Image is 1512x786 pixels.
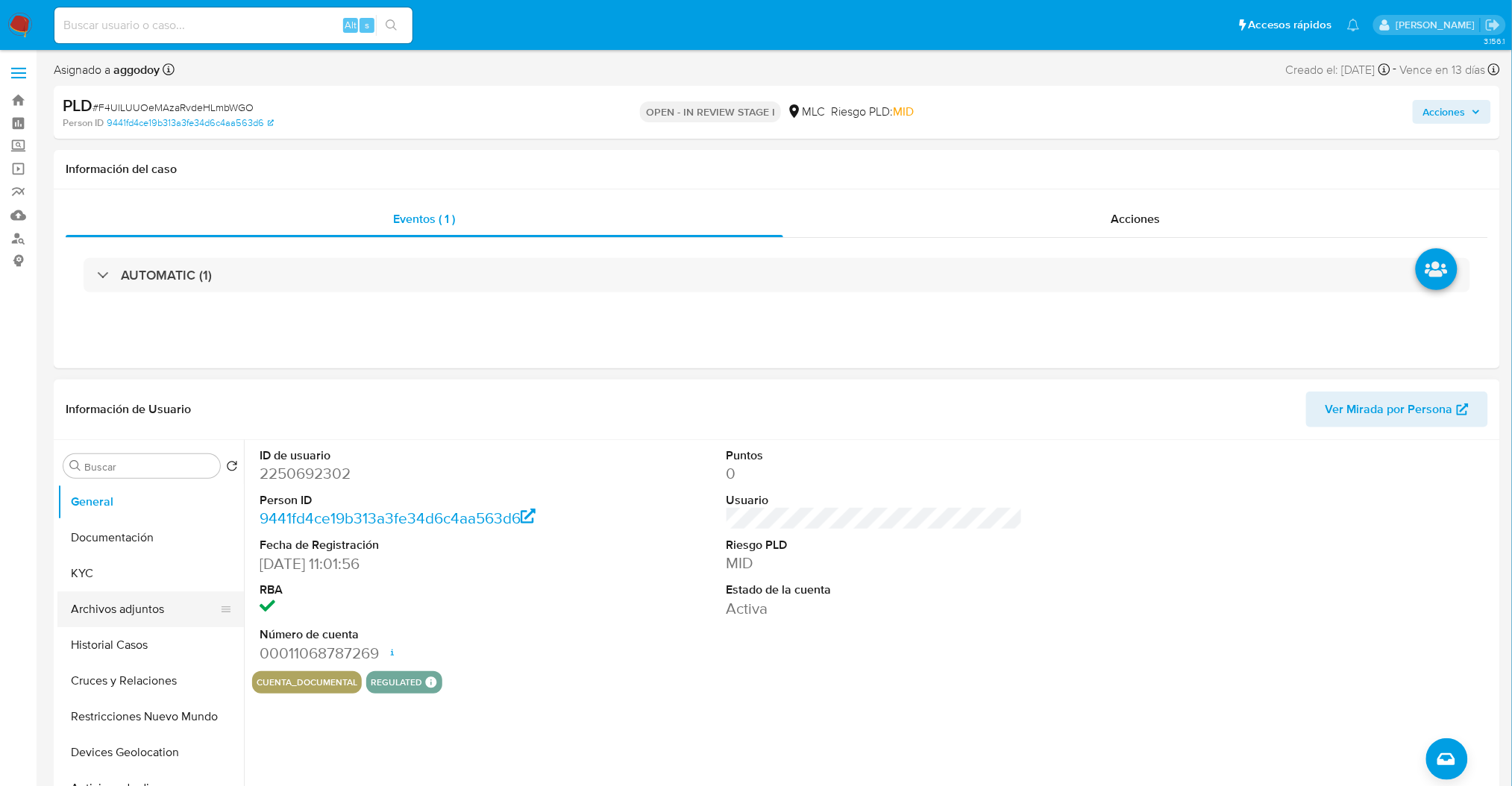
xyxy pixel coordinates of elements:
dd: Activa [727,598,1023,619]
dt: Número de cuenta [260,626,556,643]
dd: 00011068787269 [260,643,556,664]
dd: [DATE] 11:01:56 [260,553,556,574]
h3: AUTOMATIC (1) [121,267,212,283]
div: Creado el: [DATE] [1286,60,1390,80]
span: Ver Mirada por Persona [1326,392,1453,427]
button: KYC [57,556,244,591]
dt: Usuario [727,492,1023,509]
b: PLD [63,93,92,117]
button: General [57,484,244,520]
h1: Información de Usuario [66,402,191,417]
h1: Información del caso [66,162,1488,177]
button: cuenta_documental [257,679,357,685]
dt: ID de usuario [260,447,556,464]
button: regulated [371,679,422,685]
button: Buscar [69,460,81,472]
button: Acciones [1413,100,1491,124]
button: Documentación [57,520,244,556]
span: Acciones [1111,210,1161,227]
input: Buscar usuario o caso... [54,16,412,35]
span: MID [893,103,914,120]
b: Person ID [63,116,104,130]
button: Cruces y Relaciones [57,663,244,699]
button: search-icon [376,15,407,36]
span: Acciones [1423,100,1466,124]
dd: MID [727,553,1023,573]
dt: Fecha de Registración [260,537,556,553]
button: Devices Geolocation [57,735,244,770]
a: Notificaciones [1347,19,1360,31]
span: - [1393,60,1397,80]
dt: RBA [260,582,556,598]
div: AUTOMATIC (1) [84,258,1470,292]
button: Archivos adjuntos [57,591,232,627]
p: agustina.godoy@mercadolibre.com [1396,18,1480,32]
span: s [365,18,369,32]
span: Accesos rápidos [1249,17,1332,33]
a: Salir [1485,17,1501,33]
p: OPEN - IN REVIEW STAGE I [640,101,781,122]
span: Eventos ( 1 ) [394,210,456,227]
dd: 2250692302 [260,463,556,484]
span: Alt [345,18,357,32]
span: Riesgo PLD: [831,104,914,120]
button: Restricciones Nuevo Mundo [57,699,244,735]
dt: Riesgo PLD [727,537,1023,553]
a: 9441fd4ce19b313a3fe34d6c4aa563d6 [107,116,274,130]
a: 9441fd4ce19b313a3fe34d6c4aa563d6 [260,507,536,529]
span: Asignado a [54,62,160,78]
dt: Puntos [727,447,1023,464]
button: Volver al orden por defecto [226,460,238,477]
span: Vence en 13 días [1400,62,1486,78]
button: Ver Mirada por Persona [1306,392,1488,427]
button: Historial Casos [57,627,244,663]
div: MLC [787,104,825,120]
dd: 0 [727,463,1023,484]
span: # F4UlLUUOeMAzaRvdeHLmbWGO [92,100,254,115]
input: Buscar [84,460,214,474]
dt: Estado de la cuenta [727,582,1023,598]
dt: Person ID [260,492,556,509]
b: aggodoy [110,61,160,78]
